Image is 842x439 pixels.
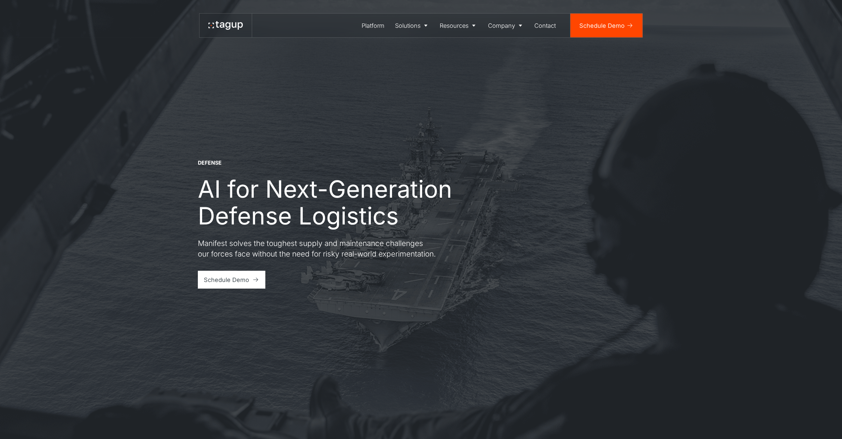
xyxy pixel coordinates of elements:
div: Schedule Demo [579,21,625,30]
div: Solutions [395,21,421,30]
a: Company [483,14,529,37]
div: Resources [440,21,468,30]
a: Schedule Demo [198,271,266,289]
a: Contact [529,14,561,37]
div: Schedule Demo [204,275,249,284]
p: Manifest solves the toughest supply and maintenance challenges our forces face without the need f... [198,238,436,259]
a: Solutions [390,14,435,37]
a: Platform [357,14,390,37]
a: Schedule Demo [570,14,643,37]
h1: AI for Next-Generation Defense Logistics [198,176,476,229]
a: Resources [435,14,483,37]
div: DEFENSE [198,159,222,167]
div: Platform [362,21,384,30]
div: Company [488,21,515,30]
div: Contact [534,21,556,30]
